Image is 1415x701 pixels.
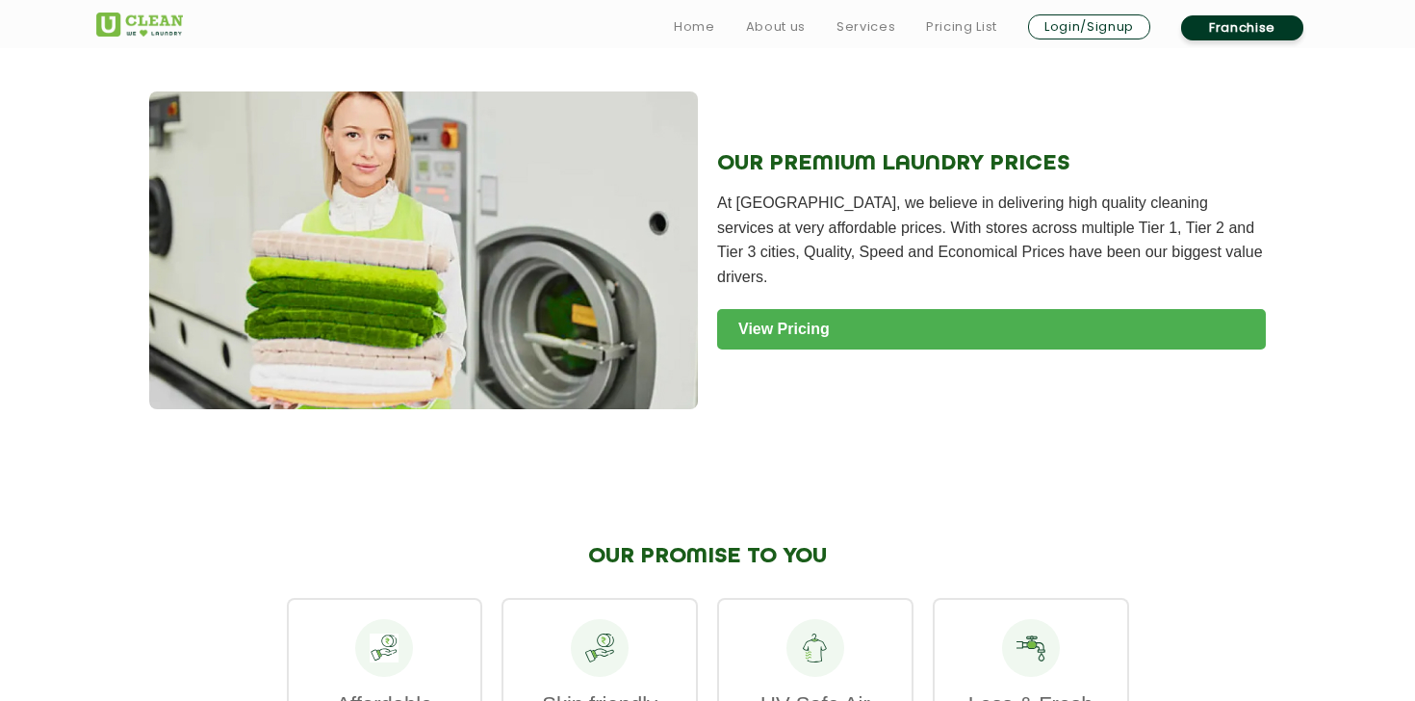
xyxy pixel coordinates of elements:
a: About us [746,15,806,39]
a: Franchise [1181,15,1303,40]
a: Login/Signup [1028,14,1150,39]
h2: OUR PROMISE TO YOU [287,544,1129,569]
a: View Pricing [717,309,1266,350]
a: Services [836,15,895,39]
h2: OUR PREMIUM LAUNDRY PRICES [717,151,1266,176]
a: Home [674,15,715,39]
img: UClean Laundry and Dry Cleaning [96,13,183,37]
p: At [GEOGRAPHIC_DATA], we believe in delivering high quality cleaning services at very affordable ... [717,191,1266,289]
img: Premium Laundry Service [149,91,698,409]
a: Pricing List [926,15,997,39]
